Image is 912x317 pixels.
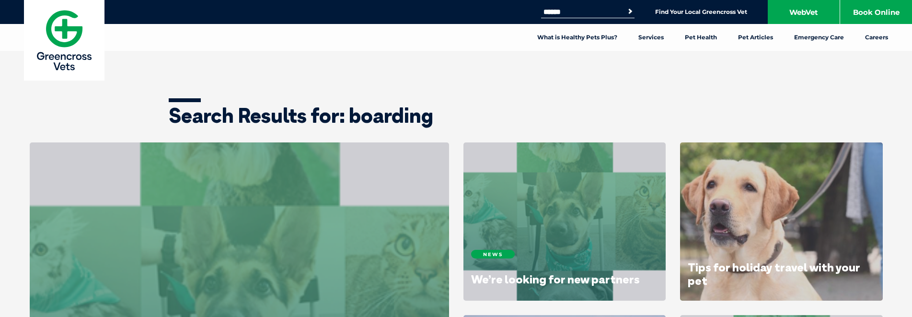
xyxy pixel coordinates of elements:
[727,24,784,51] a: Pet Articles
[471,250,515,258] h6: News
[527,24,628,51] a: What is Healthy Pets Plus?
[674,24,727,51] a: Pet Health
[471,272,640,286] a: We’re looking for new partners
[169,106,744,126] h1: Search Results for: boarding
[625,7,635,16] button: Search
[784,24,854,51] a: Emergency Care
[854,24,899,51] a: Careers
[688,260,860,288] a: Tips for holiday travel with your pet
[655,8,747,16] a: Find Your Local Greencross Vet
[628,24,674,51] a: Services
